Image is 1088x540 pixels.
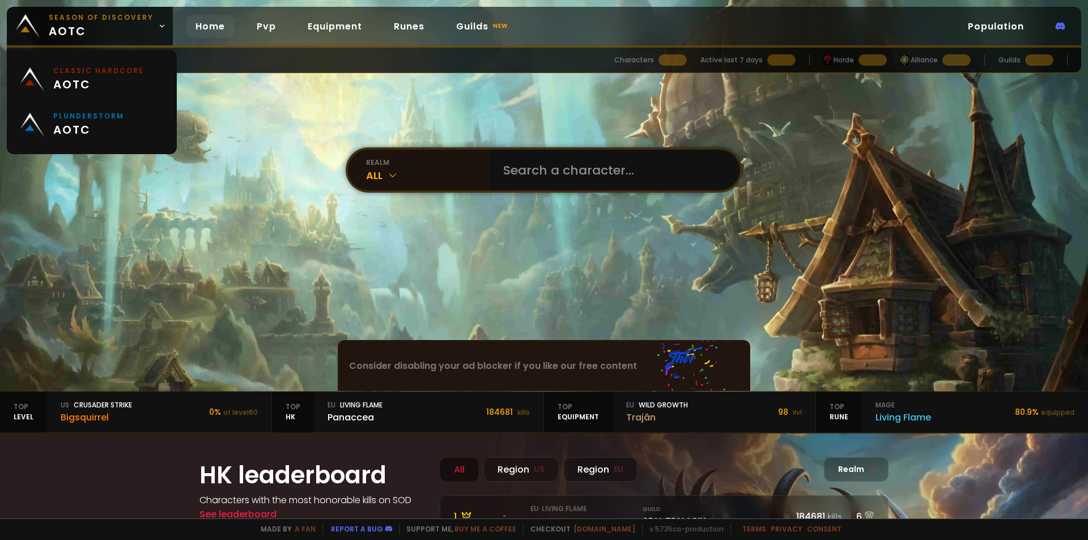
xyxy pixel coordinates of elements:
[338,341,750,391] div: Consider disabling your ad blocker if you like our free content
[248,15,285,38] a: Pvp
[875,410,931,424] div: Living Flame
[299,15,371,38] a: Equipment
[486,406,530,418] div: 184681
[483,457,559,482] div: Region
[295,524,316,534] a: a fan
[700,55,763,65] div: Active last 7 days
[366,158,490,168] div: realm
[642,524,724,534] span: v. 5735ca - production
[399,524,516,534] span: Support me,
[824,457,889,482] div: Realm
[53,111,124,121] small: Plunderstorm
[272,392,544,432] a: TopHKeuLiving FlamePanaccea184681 kills
[385,15,433,38] a: Runes
[530,515,636,530] div: Panaccea
[544,392,613,432] div: equipment
[900,55,908,65] img: horde
[328,400,382,410] div: Living Flame
[530,504,586,513] small: eu · Living Flame
[771,524,802,534] a: Privacy
[807,524,841,534] a: Consent
[626,410,688,424] div: Trajân
[998,55,1021,65] div: Guilds
[959,15,1033,38] a: Population
[816,392,1088,432] a: TopRunemageLiving Flame80.9%equipped
[614,464,623,475] small: EU
[61,400,132,410] div: Crusader Strike
[845,509,874,524] div: 6
[830,402,848,412] span: Top
[778,406,802,418] div: 98
[742,524,766,534] a: Terms
[331,524,383,534] a: Report a bug
[870,464,874,475] span: -
[49,12,154,40] span: aotc
[491,19,510,33] small: new
[517,407,530,417] small: kills
[209,406,258,418] div: 0 %
[643,505,789,514] small: Guild
[454,509,496,524] div: 1
[53,121,124,138] span: aotc
[199,457,426,493] h1: HK leaderboard
[199,493,426,507] h4: Characters with the most honorable kills on SOD
[626,400,634,410] span: eu
[614,55,654,65] div: Characters
[223,407,258,417] small: of level 60
[186,15,234,38] a: Home
[14,102,170,147] a: Plunderstormaotc
[254,524,316,534] span: Made by
[503,511,507,521] span: -
[900,55,938,65] div: Alliance
[328,400,335,410] span: eu
[823,55,854,65] div: Horde
[61,400,69,410] span: us
[7,7,173,45] a: Season of Discoveryaotc
[534,464,545,475] small: US
[796,510,825,523] span: 184681
[454,524,516,534] a: Buy me a coffee
[53,66,144,76] small: Classic Hardcore
[523,524,635,534] span: Checkout
[366,168,490,183] div: All
[573,524,635,534] a: [DOMAIN_NAME]
[14,57,170,102] a: Classic Hardcoreaotc
[563,457,637,482] div: Region
[827,512,841,522] small: kills
[286,402,300,412] span: Top
[440,495,889,537] a: 1 -eu· Living FlamePanaccea GuildSEAL TEAM SIX184681kills6
[49,12,154,23] small: Season of Discovery
[61,410,132,424] div: Bigsquirrel
[626,400,688,410] div: Wild Growth
[1041,407,1074,417] small: equipped
[1015,406,1074,418] div: 80.9 %
[558,402,599,412] span: Top
[14,402,33,412] span: Top
[823,55,831,65] img: horde
[447,15,519,38] a: Guildsnew
[643,505,789,528] div: SEAL TEAM SIX
[544,392,816,432] a: TopequipmenteuWild GrowthTrajân98 ilvl
[793,407,802,417] small: ilvl
[328,410,382,424] div: Panaccea
[272,392,314,432] div: HK
[199,508,277,521] a: See leaderboard
[816,392,862,432] div: Rune
[875,400,895,410] span: mage
[53,76,144,93] span: aotc
[496,150,726,190] input: Search a character...
[440,457,479,482] div: All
